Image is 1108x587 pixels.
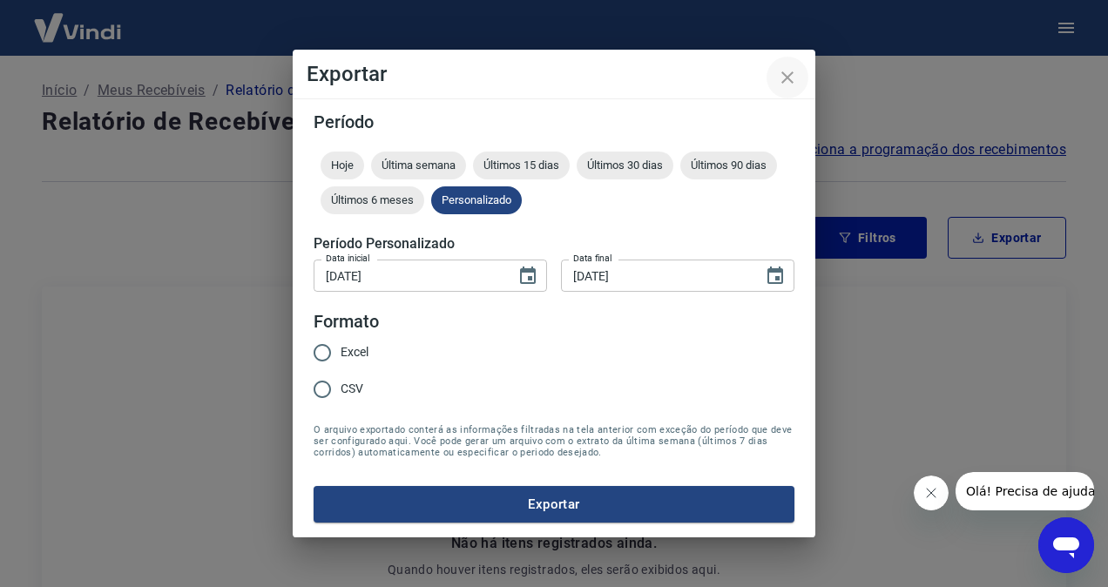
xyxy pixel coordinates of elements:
[431,186,522,214] div: Personalizado
[473,159,570,172] span: Últimos 15 dias
[321,186,424,214] div: Últimos 6 meses
[371,152,466,179] div: Última semana
[573,252,612,265] label: Data final
[321,193,424,206] span: Últimos 6 meses
[431,193,522,206] span: Personalizado
[314,113,794,131] h5: Período
[10,12,146,26] span: Olá! Precisa de ajuda?
[321,152,364,179] div: Hoje
[680,152,777,179] div: Últimos 90 dias
[510,259,545,293] button: Choose date, selected date is 15 de set de 2025
[341,380,363,398] span: CSV
[577,159,673,172] span: Últimos 30 dias
[321,159,364,172] span: Hoje
[561,260,751,292] input: DD/MM/YYYY
[680,159,777,172] span: Últimos 90 dias
[341,343,368,361] span: Excel
[758,259,793,293] button: Choose date, selected date is 15 de set de 2025
[314,486,794,523] button: Exportar
[314,309,379,334] legend: Formato
[314,235,794,253] h5: Período Personalizado
[314,424,794,458] span: O arquivo exportado conterá as informações filtradas na tela anterior com exceção do período que ...
[371,159,466,172] span: Última semana
[767,57,808,98] button: close
[577,152,673,179] div: Últimos 30 dias
[314,260,503,292] input: DD/MM/YYYY
[1038,517,1094,573] iframe: Botão para abrir a janela de mensagens
[307,64,801,84] h4: Exportar
[914,476,949,510] iframe: Fechar mensagem
[326,252,370,265] label: Data inicial
[473,152,570,179] div: Últimos 15 dias
[956,472,1094,510] iframe: Mensagem da empresa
